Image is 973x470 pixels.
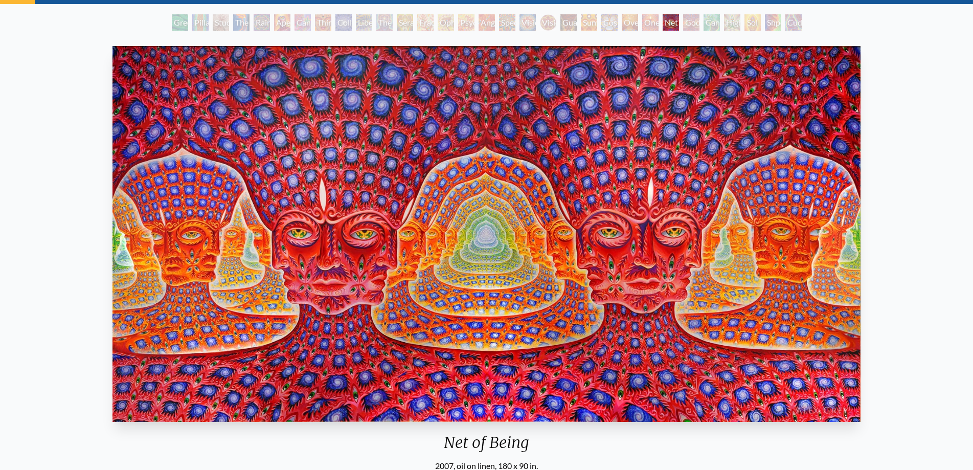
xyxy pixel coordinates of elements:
div: Sol Invictus [744,14,761,31]
div: Study for the Great Turn [213,14,229,31]
div: Vision Crystal [519,14,536,31]
div: Sunyata [581,14,597,31]
div: Seraphic Transport Docking on the Third Eye [397,14,413,31]
div: Green Hand [172,14,188,31]
div: One [642,14,659,31]
div: Collective Vision [335,14,352,31]
div: Psychomicrograph of a Fractal Paisley Cherub Feather Tip [458,14,474,31]
div: Godself [683,14,699,31]
img: Net-of-Being-2021-Alex-Grey-watermarked.jpeg [112,46,861,422]
div: Oversoul [622,14,638,31]
div: Pillar of Awareness [192,14,209,31]
div: The Torch [233,14,250,31]
div: Aperture [274,14,290,31]
div: Cosmic Elf [601,14,618,31]
div: Rainbow Eye Ripple [254,14,270,31]
div: Net of Being [108,433,865,460]
div: Third Eye Tears of Joy [315,14,331,31]
div: Higher Vision [724,14,740,31]
div: The Seer [376,14,393,31]
div: Net of Being [663,14,679,31]
div: Guardian of Infinite Vision [560,14,577,31]
div: Shpongled [765,14,781,31]
div: Liberation Through Seeing [356,14,372,31]
div: Cannafist [704,14,720,31]
div: Angel Skin [479,14,495,31]
div: Vision Crystal Tondo [540,14,556,31]
div: Fractal Eyes [417,14,434,31]
div: Cuddle [785,14,802,31]
div: Spectral Lotus [499,14,515,31]
div: Cannabis Sutra [295,14,311,31]
div: Ophanic Eyelash [438,14,454,31]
